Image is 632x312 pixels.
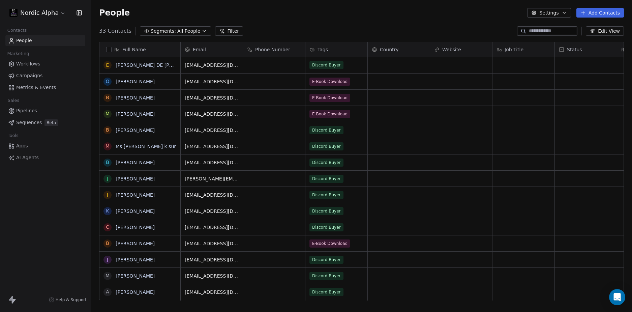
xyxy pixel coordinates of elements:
button: Nordic Alpha [8,7,67,19]
div: O [106,78,109,85]
div: J [107,175,108,182]
span: Discord Buyer [309,223,343,231]
span: Email [193,46,206,53]
a: [PERSON_NAME] [116,111,155,117]
span: Segments: [151,28,176,35]
div: B [106,126,109,134]
span: [EMAIL_ADDRESS][DOMAIN_NAME] [185,78,239,85]
a: Campaigns [5,70,85,81]
span: Marketing [4,49,32,59]
span: Discord Buyer [309,272,343,280]
span: Apps [16,142,28,149]
span: [EMAIL_ADDRESS][DOMAIN_NAME] [185,289,239,295]
a: [PERSON_NAME] [116,273,155,279]
span: People [16,37,32,44]
span: Contacts [4,25,30,35]
div: B [106,94,109,101]
span: Status [567,46,582,53]
span: [PERSON_NAME][EMAIL_ADDRESS][DOMAIN_NAME] [185,175,239,182]
div: grid [99,57,181,301]
a: [PERSON_NAME] [116,176,155,181]
div: Website [430,42,492,57]
span: Discord Buyer [309,288,343,296]
a: Workflows [5,58,85,69]
span: [EMAIL_ADDRESS][DOMAIN_NAME] [185,208,239,215]
div: Tags [305,42,367,57]
button: Filter [215,26,243,36]
a: Metrics & Events [5,82,85,93]
span: Discord Buyer [309,256,343,264]
span: Full Name [122,46,146,53]
div: B [106,240,109,247]
a: [PERSON_NAME] [116,208,155,214]
a: [PERSON_NAME] [116,127,155,133]
span: E-Book Download [309,239,350,248]
span: Job Title [505,46,523,53]
span: People [99,8,130,18]
a: [PERSON_NAME] [116,79,155,84]
span: Metrics & Events [16,84,56,91]
span: AI Agents [16,154,39,161]
span: Discord Buyer [309,175,343,183]
span: Discord Buyer [309,207,343,215]
span: E-Book Download [309,78,350,86]
a: [PERSON_NAME] [116,160,155,165]
div: m [106,272,110,279]
span: Discord Buyer [309,159,343,167]
span: [EMAIL_ADDRESS][DOMAIN_NAME] [185,273,239,279]
span: [EMAIL_ADDRESS][DOMAIN_NAME] [185,240,239,247]
span: [EMAIL_ADDRESS][DOMAIN_NAME] [185,256,239,263]
div: J [107,191,108,198]
button: Edit View [586,26,624,36]
a: [PERSON_NAME] [116,257,155,262]
div: Open Intercom Messenger [609,289,625,305]
span: Workflows [16,60,40,67]
span: [EMAIL_ADDRESS][DOMAIN_NAME] [185,224,239,231]
span: Discord Buyer [309,126,343,134]
a: [PERSON_NAME] [116,192,155,198]
span: 33 Contacts [99,27,131,35]
span: Tools [5,131,21,141]
span: Sales [5,95,22,106]
span: Website [442,46,461,53]
span: [EMAIL_ADDRESS][DOMAIN_NAME] [185,192,239,198]
div: J [107,256,108,263]
div: Full Name [99,42,180,57]
span: [EMAIL_ADDRESS][DOMAIN_NAME] [185,127,239,134]
span: E-Book Download [309,110,350,118]
span: [EMAIL_ADDRESS][DOMAIN_NAME] [185,94,239,101]
a: [PERSON_NAME] DE [PERSON_NAME] [116,62,204,68]
div: K [106,207,109,215]
span: [EMAIL_ADDRESS][DOMAIN_NAME] [185,143,239,150]
a: Pipelines [5,105,85,116]
span: Country [380,46,399,53]
img: Nordic%20Alpha%20Discord%20Icon.png [9,9,18,17]
a: [PERSON_NAME] [116,241,155,246]
span: Discord Buyer [309,191,343,199]
div: Country [368,42,430,57]
div: Status [555,42,617,57]
span: Phone Number [255,46,290,53]
span: E-Book Download [309,94,350,102]
a: People [5,35,85,46]
span: Beta [44,119,58,126]
a: [PERSON_NAME] [116,289,155,295]
div: E [106,62,109,69]
div: B [106,159,109,166]
span: All People [177,28,200,35]
button: Add Contacts [576,8,624,18]
span: [EMAIL_ADDRESS][DOMAIN_NAME] [185,111,239,117]
a: Ms [PERSON_NAME] k sur [116,144,176,149]
span: Campaigns [16,72,42,79]
span: Tags [318,46,328,53]
div: M [106,110,110,117]
a: [PERSON_NAME] [116,225,155,230]
span: Sequences [16,119,42,126]
button: Settings [527,8,571,18]
div: Email [181,42,243,57]
div: A [106,288,109,295]
div: Phone Number [243,42,305,57]
a: SequencesBeta [5,117,85,128]
span: [EMAIL_ADDRESS][DOMAIN_NAME] [185,159,239,166]
div: Job Title [492,42,554,57]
